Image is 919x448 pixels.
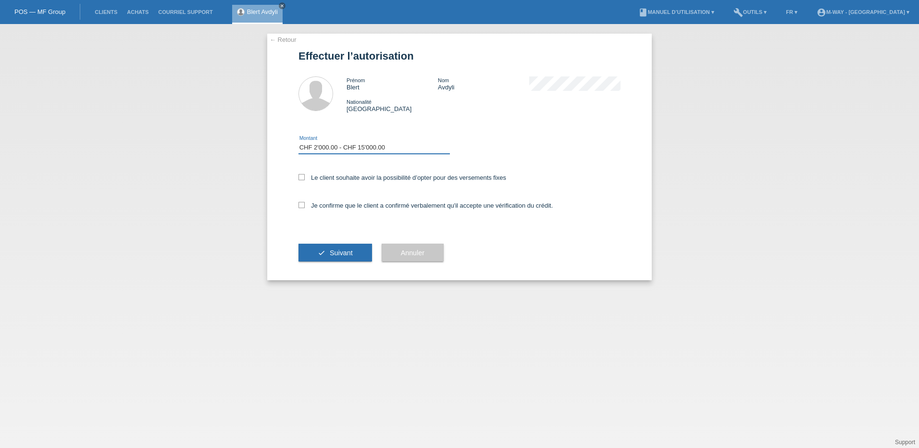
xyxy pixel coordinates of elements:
button: Annuler [382,244,444,262]
a: Courriel Support [153,9,217,15]
i: check [318,249,325,257]
label: Le client souhaite avoir la possibilité d’opter pour des versements fixes [298,174,506,181]
a: buildOutils ▾ [729,9,771,15]
a: Achats [122,9,153,15]
span: Prénom [347,77,365,83]
button: check Suivant [298,244,372,262]
a: close [279,2,286,9]
label: Je confirme que le client a confirmé verbalement qu'il accepte une vérification du crédit. [298,202,553,209]
i: build [733,8,743,17]
div: [GEOGRAPHIC_DATA] [347,98,438,112]
span: Nom [438,77,449,83]
span: Nationalité [347,99,372,105]
h1: Effectuer l’autorisation [298,50,621,62]
a: FR ▾ [781,9,802,15]
a: ← Retour [270,36,297,43]
i: close [280,3,285,8]
div: Blert [347,76,438,91]
span: Suivant [330,249,353,257]
span: Annuler [401,249,424,257]
a: Clients [90,9,122,15]
a: bookManuel d’utilisation ▾ [633,9,719,15]
i: book [638,8,648,17]
a: Blert Avdyli [247,8,278,15]
div: Avdyli [438,76,529,91]
a: account_circlem-way - [GEOGRAPHIC_DATA] ▾ [812,9,914,15]
a: POS — MF Group [14,8,65,15]
a: Support [895,439,915,446]
i: account_circle [817,8,826,17]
